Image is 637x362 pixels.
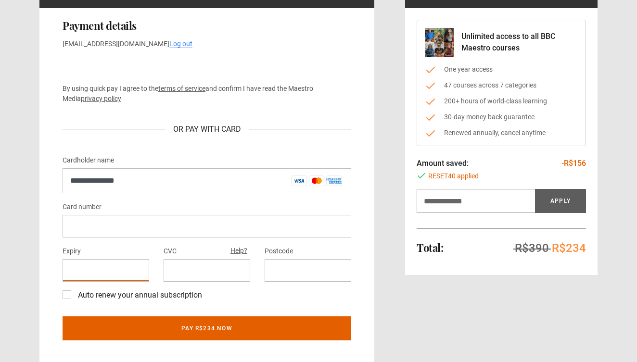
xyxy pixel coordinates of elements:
p: [EMAIL_ADDRESS][DOMAIN_NAME] [63,39,351,49]
button: Apply [535,189,586,213]
button: Help? [228,245,250,257]
iframe: Quadro seguro de entrada do CVC [171,266,242,275]
span: R$390 [515,241,549,255]
h2: Payment details [63,20,351,31]
label: Postcode [265,246,293,257]
li: One year access [425,64,578,75]
a: terms of service [158,85,205,92]
p: Amount saved: [417,158,469,169]
iframe: Quadro seguro do botão de pagamento [63,57,351,76]
p: Unlimited access to all BBC Maestro courses [461,31,578,54]
iframe: Quadro seguro de entrada da data de validade [70,266,141,275]
span: RESET40 applied [428,171,479,181]
a: privacy policy [81,95,121,102]
li: 200+ hours of world-class learning [425,96,578,106]
li: Renewed annually, cancel anytime [425,128,578,138]
iframe: Quadro seguro de entrada do número do cartão [70,222,344,231]
iframe: Quadro seguro de entrada do código postal [272,266,344,275]
li: 47 courses across 7 categories [425,80,578,90]
a: Log out [169,40,192,48]
li: 30-day money back guarantee [425,112,578,122]
label: Expiry [63,246,81,257]
h2: Total: [417,242,443,253]
p: By using quick pay I agree to the and confirm I have read the Maestro Media [63,84,351,104]
p: -R$156 [561,158,586,169]
label: Auto renew your annual subscription [74,289,202,301]
label: CVC [164,246,177,257]
label: Cardholder name [63,155,114,166]
div: Or Pay With Card [166,124,249,135]
span: R$234 [552,241,586,255]
button: Pay R$234 now [63,316,351,340]
label: Card number [63,201,102,213]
